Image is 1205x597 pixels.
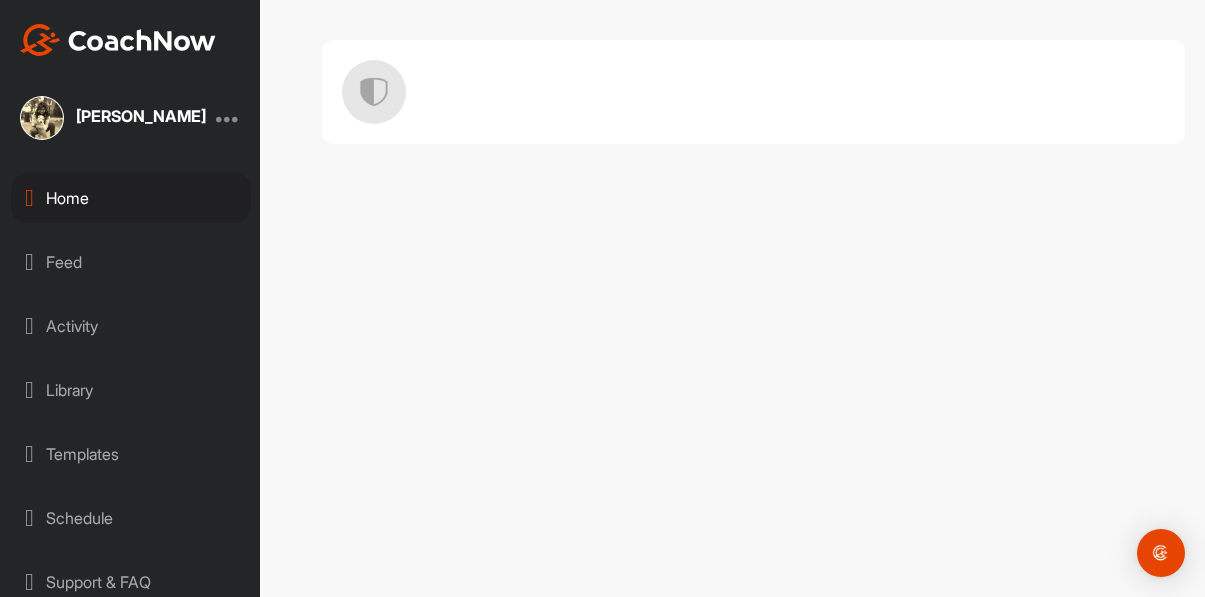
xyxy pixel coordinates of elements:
[11,237,251,287] div: Feed
[11,429,251,479] div: Templates
[11,301,251,351] div: Activity
[20,24,216,56] img: CoachNow
[11,365,251,415] div: Library
[342,60,406,124] img: group
[11,173,251,223] div: Home
[1137,529,1185,577] div: Open Intercom Messenger
[76,108,206,124] div: [PERSON_NAME]
[11,493,251,543] div: Schedule
[20,96,64,140] img: square_8027022663ea5f27def2f5b01d80bf24.jpg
